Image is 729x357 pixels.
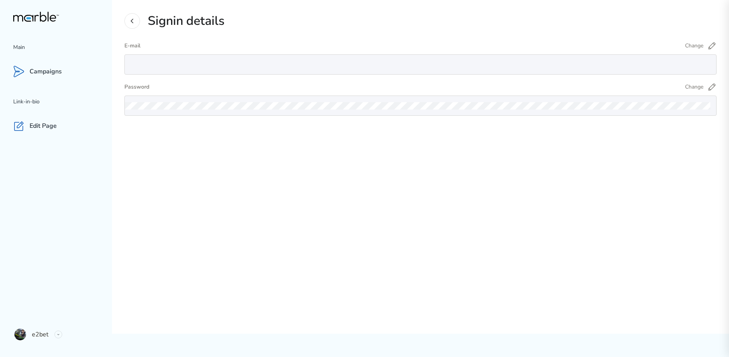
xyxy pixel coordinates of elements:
p: Password [124,82,149,92]
p: Edit Page [30,122,57,130]
p: e2bet [32,330,49,339]
p: Change [685,82,703,92]
p: E-mail [124,41,140,51]
p: Change [685,41,703,51]
div: Signin details [148,12,224,30]
p: Main [13,43,112,52]
p: Campaigns [30,68,62,76]
p: Link-in-bio [13,97,112,106]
